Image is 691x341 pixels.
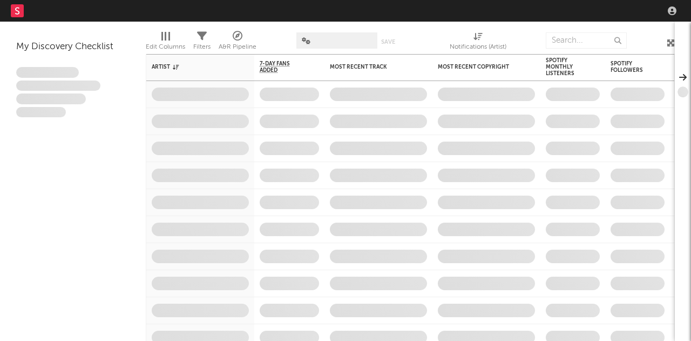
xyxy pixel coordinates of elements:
div: Most Recent Track [330,64,411,70]
div: Filters [193,27,211,58]
div: Most Recent Copyright [438,64,519,70]
div: Notifications (Artist) [450,41,506,54]
span: Aliquam viverra [16,107,66,118]
div: My Discovery Checklist [16,41,130,54]
div: Filters [193,41,211,54]
div: A&R Pipeline [219,27,256,58]
div: Edit Columns [146,41,185,54]
span: Praesent ac interdum [16,93,86,104]
div: A&R Pipeline [219,41,256,54]
button: Save [381,39,395,45]
div: Edit Columns [146,27,185,58]
span: Lorem ipsum dolor [16,67,79,78]
div: Notifications (Artist) [450,27,506,58]
span: Integer aliquet in purus et [16,81,100,91]
input: Search... [546,32,627,49]
div: Spotify Followers [611,61,648,73]
div: Spotify Monthly Listeners [546,57,584,77]
div: Artist [152,64,233,70]
span: 7-Day Fans Added [260,61,303,73]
